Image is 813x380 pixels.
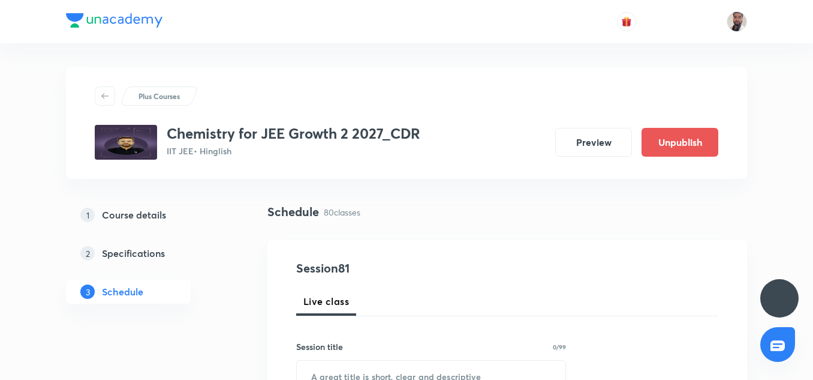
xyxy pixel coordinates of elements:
h6: Session title [296,340,343,353]
img: SHAHNAWAZ AHMAD [727,11,747,32]
h3: Chemistry for JEE Growth 2 2027_CDR [167,125,420,142]
a: Company Logo [66,13,162,31]
span: Live class [303,294,349,309]
img: Company Logo [66,13,162,28]
button: Preview [555,128,632,157]
h4: Session 81 [296,259,515,277]
h4: Schedule [267,203,319,221]
h5: Course details [102,208,166,222]
button: Unpublish [642,128,718,157]
p: 1 [80,208,95,222]
h5: Specifications [102,246,165,261]
p: 2 [80,246,95,261]
p: 3 [80,285,95,299]
p: 0/99 [553,344,566,350]
p: IIT JEE • Hinglish [167,145,420,157]
a: 1Course details [66,203,229,227]
h5: Schedule [102,285,143,299]
p: 80 classes [324,206,360,219]
img: avatar [621,16,632,27]
img: 8bd7c7f4139c4e6085e4934d185d0401.jpg [95,125,157,160]
img: ttu [772,291,787,306]
p: Plus Courses [138,91,180,101]
a: 2Specifications [66,241,229,265]
button: avatar [617,12,636,31]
